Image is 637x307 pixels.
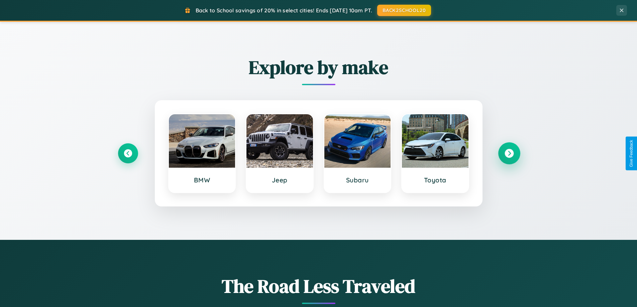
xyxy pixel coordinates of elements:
[118,54,519,80] h2: Explore by make
[196,7,372,14] span: Back to School savings of 20% in select cities! Ends [DATE] 10am PT.
[253,176,306,184] h3: Jeep
[409,176,462,184] h3: Toyota
[629,140,634,167] div: Give Feedback
[118,273,519,299] h1: The Road Less Traveled
[176,176,229,184] h3: BMW
[331,176,384,184] h3: Subaru
[377,5,431,16] button: BACK2SCHOOL20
